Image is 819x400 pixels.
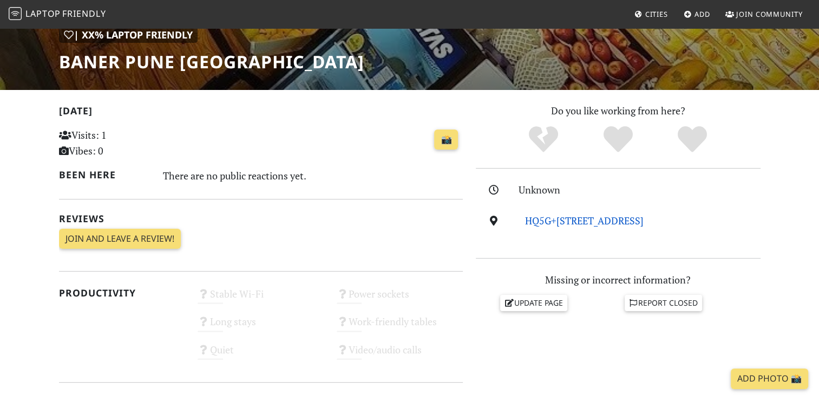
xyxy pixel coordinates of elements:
[59,287,185,299] h2: Productivity
[62,8,106,20] span: Friendly
[645,9,668,19] span: Cities
[163,167,463,184] div: There are no public reactions yet.
[525,214,644,227] a: HQ5G+[STREET_ADDRESS]
[59,51,364,72] h1: Baner Pune [GEOGRAPHIC_DATA]
[330,341,469,369] div: Video/audio calls
[9,5,106,24] a: LaptopFriendly LaptopFriendly
[721,4,807,24] a: Join Community
[191,313,330,340] div: Long stays
[476,272,761,288] p: Missing or incorrect information?
[59,105,463,121] h2: [DATE]
[59,27,198,43] div: | XX% Laptop Friendly
[25,8,61,20] span: Laptop
[736,9,803,19] span: Join Community
[59,127,185,159] p: Visits: 1 Vibes: 0
[694,9,710,19] span: Add
[500,295,567,311] a: Update page
[9,7,22,20] img: LaptopFriendly
[581,125,656,154] div: Yes
[679,4,715,24] a: Add
[519,182,766,198] div: Unknown
[476,103,761,119] p: Do you like working from here?
[191,285,330,313] div: Stable Wi-Fi
[655,125,730,154] div: Definitely!
[506,125,581,154] div: No
[330,313,469,340] div: Work-friendly tables
[59,169,150,180] h2: Been here
[434,130,458,150] a: 📸
[330,285,469,313] div: Power sockets
[59,229,181,249] a: Join and leave a review!
[630,4,672,24] a: Cities
[625,295,703,311] a: Report closed
[191,341,330,369] div: Quiet
[59,213,463,224] h2: Reviews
